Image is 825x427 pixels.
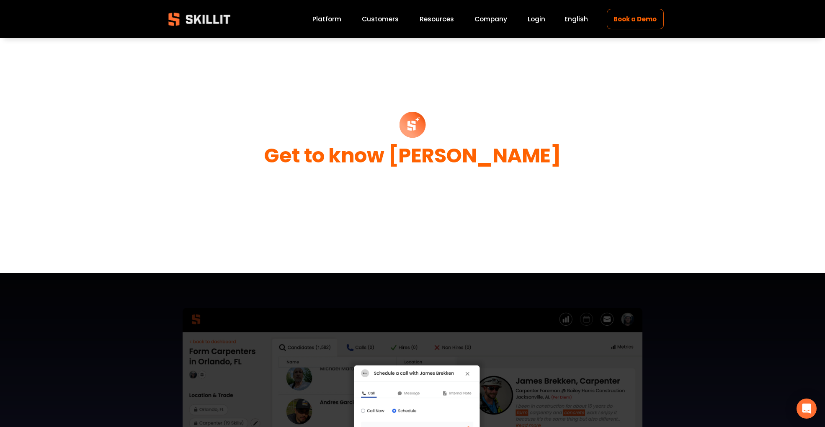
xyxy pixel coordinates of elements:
[797,399,817,419] div: Open Intercom Messenger
[420,14,454,24] span: Resources
[282,179,543,193] span: The worlds first AI-scheduler for hiring craft workers.
[474,13,507,25] a: Company
[607,9,664,29] a: Book a Demo
[420,13,454,25] a: folder dropdown
[528,13,545,25] a: Login
[565,13,588,25] div: language picker
[161,7,237,32] img: Skillit
[565,14,588,24] span: English
[312,13,341,25] a: Platform
[362,13,399,25] a: Customers
[264,141,561,170] strong: Get to know [PERSON_NAME]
